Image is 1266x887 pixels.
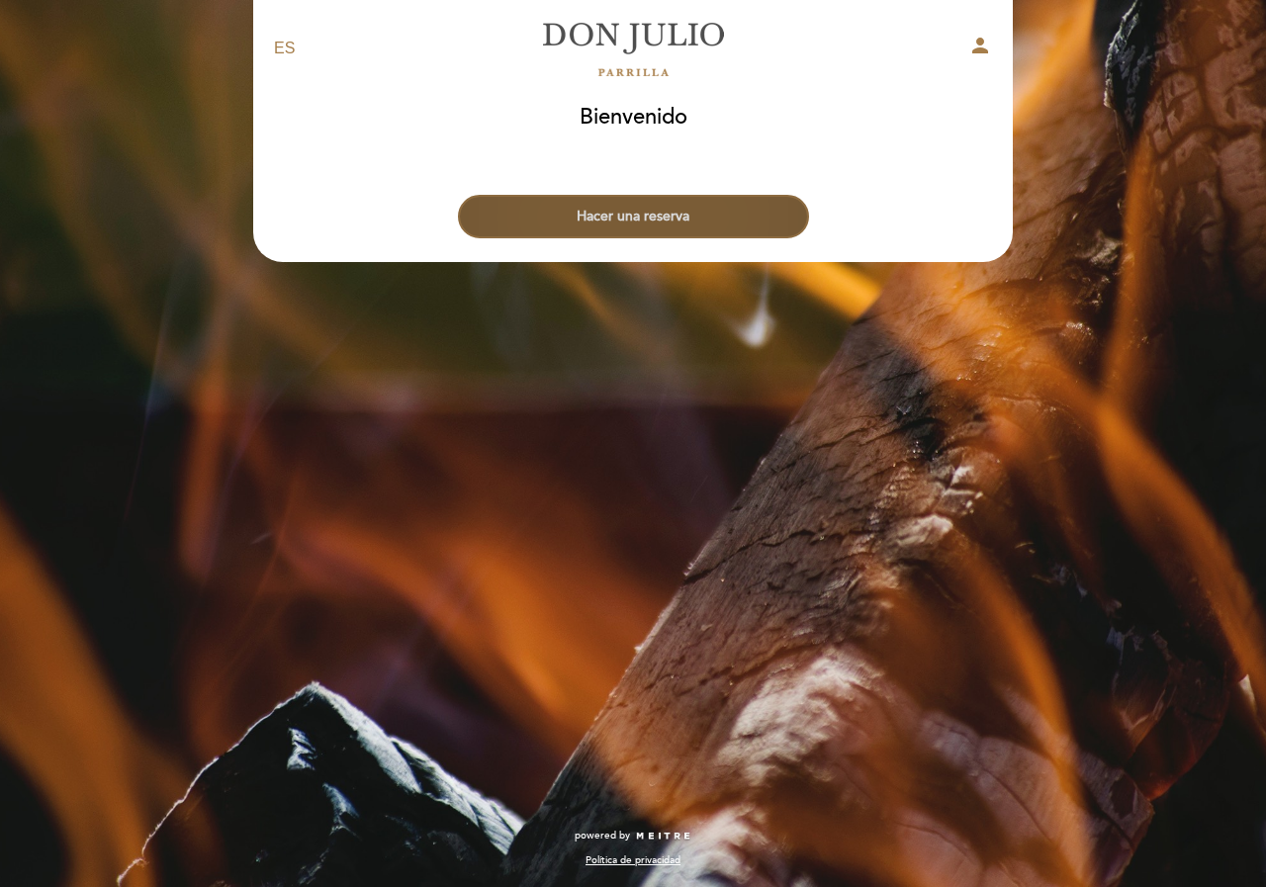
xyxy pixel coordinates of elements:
i: person [968,34,992,57]
img: MEITRE [635,832,691,842]
h1: Bienvenido [580,106,687,130]
a: powered by [575,829,691,843]
a: Política de privacidad [586,853,680,867]
button: Hacer una reserva [458,195,809,238]
span: powered by [575,829,630,843]
a: [PERSON_NAME] [509,22,757,76]
button: person [968,34,992,64]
